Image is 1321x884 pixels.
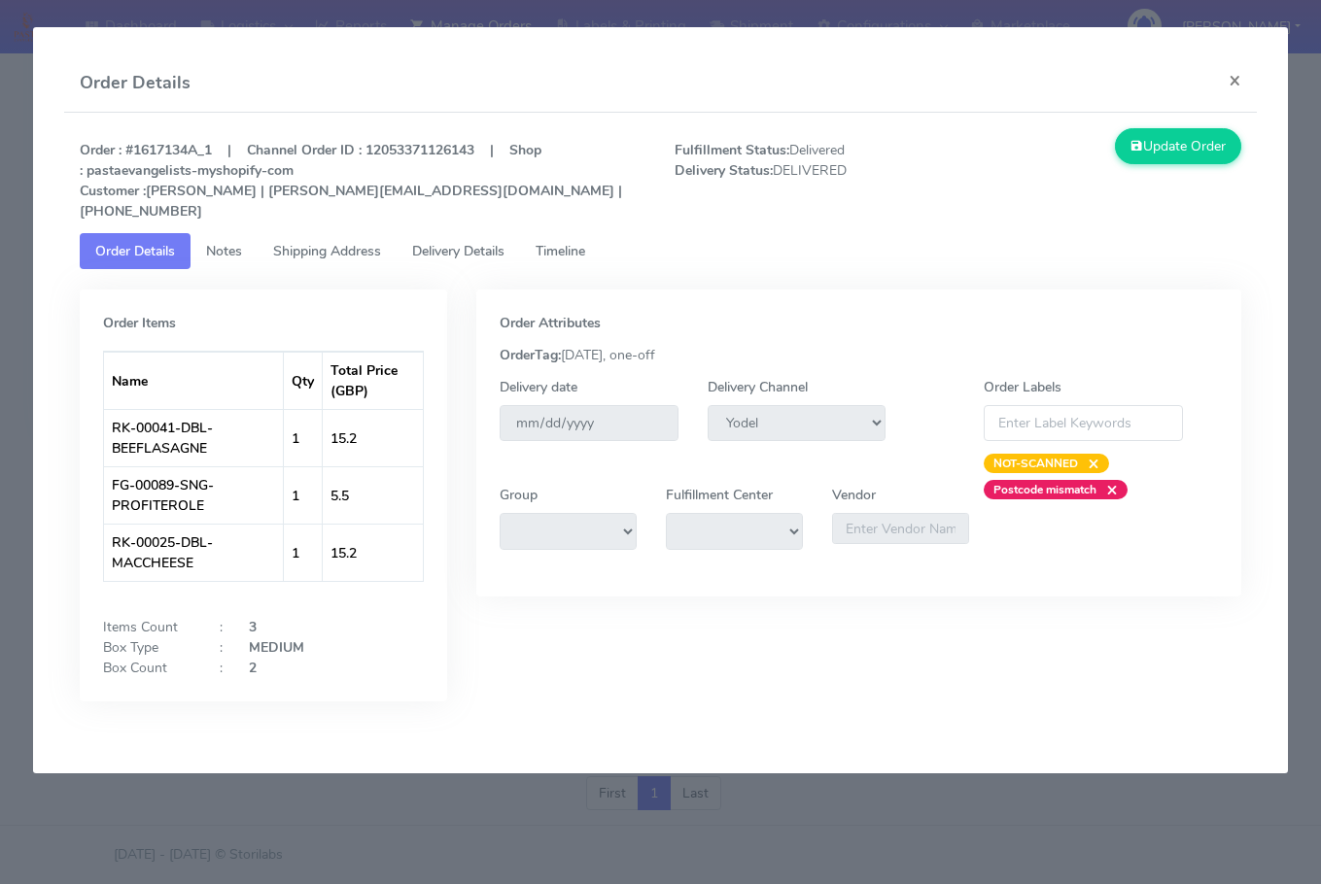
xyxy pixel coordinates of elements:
[323,524,424,581] td: 15.2
[205,617,234,637] div: :
[206,242,242,260] span: Notes
[323,409,424,466] td: 15.2
[412,242,504,260] span: Delivery Details
[1213,54,1257,106] button: Close
[832,485,876,505] label: Vendor
[984,405,1184,441] input: Enter Label Keywords
[104,352,283,409] th: Name
[660,140,957,221] span: Delivered DELIVERED
[993,456,1078,471] strong: NOT-SCANNED
[88,617,205,637] div: Items Count
[80,233,1240,269] ul: Tabs
[993,482,1096,497] strong: Postcode mismatch
[80,141,622,221] strong: Order : #1617134A_1 | Channel Order ID : 12053371126143 | Shop : pastaevangelists-myshopify-com [...
[708,377,808,397] label: Delivery Channel
[323,352,424,409] th: Total Price (GBP)
[273,242,381,260] span: Shipping Address
[666,485,773,505] label: Fulfillment Center
[88,637,205,658] div: Box Type
[1096,480,1118,499] span: ×
[500,346,561,364] strong: OrderTag:
[205,658,234,678] div: :
[284,352,323,409] th: Qty
[249,659,257,677] strong: 2
[104,524,283,581] td: RK-00025-DBL-MACCHEESE
[80,70,191,96] h4: Order Details
[832,513,969,544] input: Enter Vendor Name
[1078,454,1099,473] span: ×
[984,377,1061,397] label: Order Labels
[323,466,424,524] td: 5.5
[1115,128,1241,164] button: Update Order
[104,466,283,524] td: FG-00089-SNG-PROFITEROLE
[284,466,323,524] td: 1
[500,485,538,505] label: Group
[675,141,789,159] strong: Fulfillment Status:
[284,409,323,466] td: 1
[88,658,205,678] div: Box Count
[485,345,1232,365] div: [DATE], one-off
[675,161,773,180] strong: Delivery Status:
[249,638,304,657] strong: MEDIUM
[104,409,283,466] td: RK-00041-DBL-BEEFLASAGNE
[500,377,577,397] label: Delivery date
[536,242,585,260] span: Timeline
[249,618,257,636] strong: 3
[95,242,175,260] span: Order Details
[284,524,323,581] td: 1
[500,314,601,332] strong: Order Attributes
[103,314,176,332] strong: Order Items
[80,182,146,200] strong: Customer :
[205,637,234,658] div: :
